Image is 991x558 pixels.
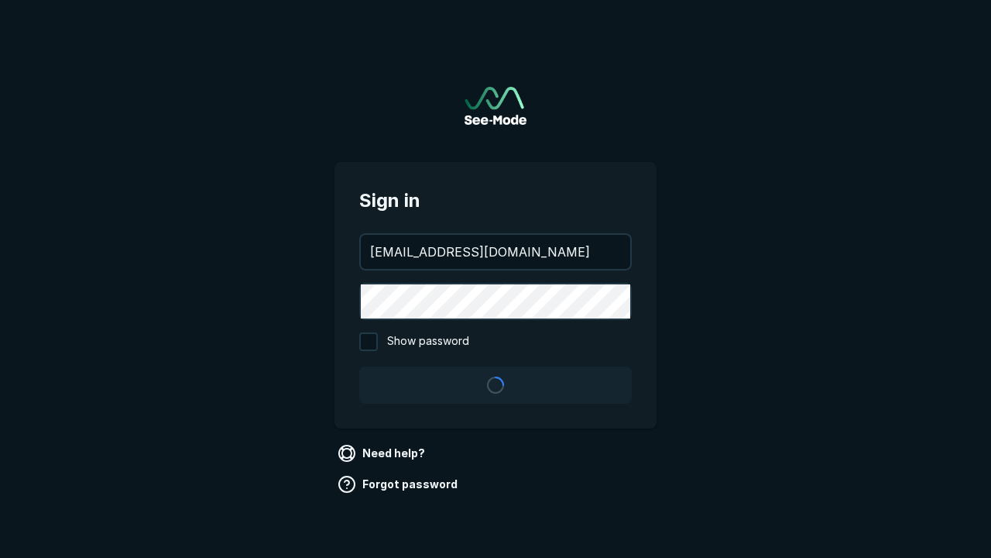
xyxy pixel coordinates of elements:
a: Forgot password [334,472,464,497]
span: Sign in [359,187,632,215]
a: Go to sign in [465,87,526,125]
a: Need help? [334,441,431,466]
img: See-Mode Logo [465,87,526,125]
input: your@email.com [361,235,630,269]
span: Show password [387,332,469,351]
